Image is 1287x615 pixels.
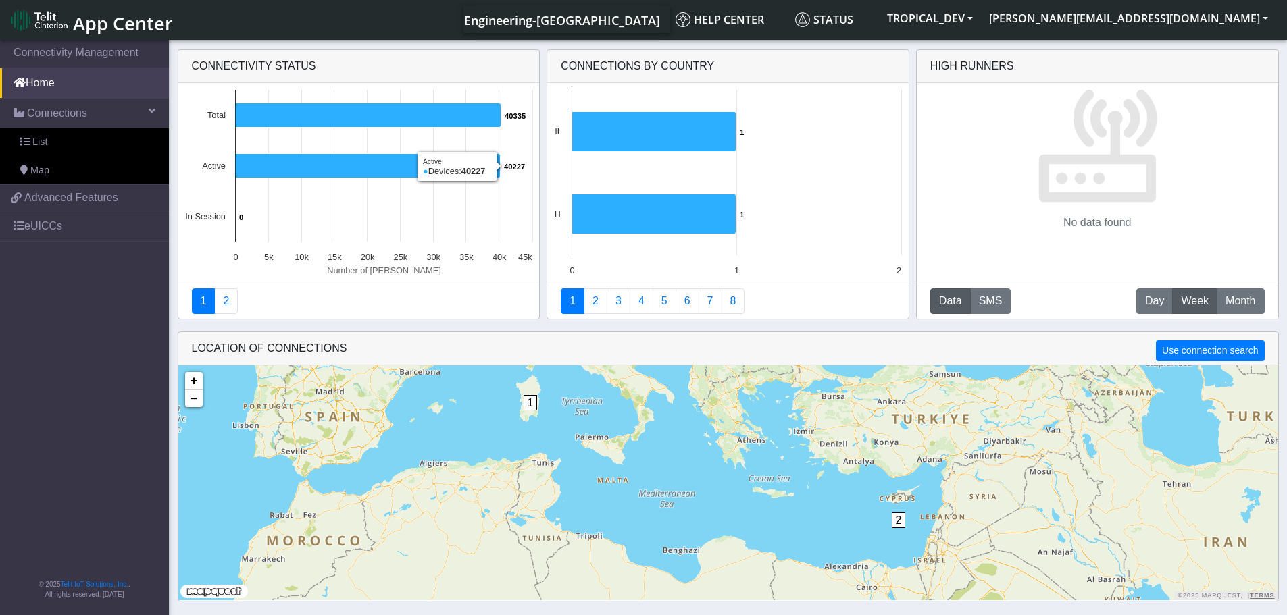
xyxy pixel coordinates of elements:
[505,112,526,120] text: 40335
[676,12,764,27] span: Help center
[1181,293,1209,309] span: Week
[879,6,981,30] button: TROPICAL_DEV
[11,5,171,34] a: App Center
[463,6,659,33] a: Your current platform instance
[202,161,226,171] text: Active
[897,265,901,275] text: 2
[1136,288,1173,314] button: Day
[795,12,810,27] img: status.svg
[1145,293,1164,309] span: Day
[1037,83,1158,204] img: No data found
[570,265,575,275] text: 0
[30,163,49,178] span: Map
[555,126,562,136] text: IL
[740,128,744,136] text: 1
[676,288,699,314] a: 14 Days Trend
[630,288,653,314] a: Connections By Carrier
[670,6,790,33] a: Help center
[561,288,584,314] a: Connections By Country
[393,252,407,262] text: 25k
[1250,592,1275,599] a: Terms
[327,265,441,275] text: Number of [PERSON_NAME]
[1226,293,1255,309] span: Month
[214,288,238,314] a: Deployment status
[239,213,243,221] text: 0
[524,395,537,435] div: 1
[233,252,238,262] text: 0
[930,58,1014,74] div: High Runners
[1217,288,1264,314] button: Month
[699,288,722,314] a: Zero Session
[795,12,853,27] span: Status
[459,252,474,262] text: 35k
[1156,340,1264,361] button: Use connection search
[11,9,68,31] img: logo-telit-cinterion-gw-new.png
[185,372,203,390] a: Zoom in
[295,252,309,262] text: 10k
[61,581,128,588] a: Telit IoT Solutions, Inc.
[264,252,274,262] text: 5k
[328,252,342,262] text: 15k
[426,252,440,262] text: 30k
[740,211,744,219] text: 1
[555,209,563,219] text: IT
[1174,591,1278,600] div: ©2025 MapQuest, |
[178,50,540,83] div: Connectivity status
[722,288,745,314] a: Not Connected for 30 days
[1172,288,1217,314] button: Week
[185,211,226,221] text: In Session
[561,288,895,314] nav: Summary paging
[178,332,1278,365] div: LOCATION OF CONNECTIONS
[27,105,87,122] span: Connections
[892,512,906,528] span: 2
[185,390,203,407] a: Zoom out
[464,12,660,28] span: Engineering-[GEOGRAPHIC_DATA]
[518,252,532,262] text: 45k
[676,12,690,27] img: knowledge.svg
[207,110,225,120] text: Total
[73,11,173,36] span: App Center
[607,288,630,314] a: Usage per Country
[653,288,676,314] a: Usage by Carrier
[734,265,739,275] text: 1
[584,288,607,314] a: Carrier
[192,288,216,314] a: Connectivity status
[1063,215,1132,231] p: No data found
[524,395,538,410] span: 1
[24,190,118,206] span: Advanced Features
[981,6,1276,30] button: [PERSON_NAME][EMAIL_ADDRESS][DOMAIN_NAME]
[970,288,1011,314] button: SMS
[547,50,909,83] div: Connections By Country
[930,288,971,314] button: Data
[192,288,526,314] nav: Summary paging
[790,6,879,33] a: Status
[504,163,525,171] text: 40227
[492,252,506,262] text: 40k
[360,252,374,262] text: 20k
[32,135,47,150] span: List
